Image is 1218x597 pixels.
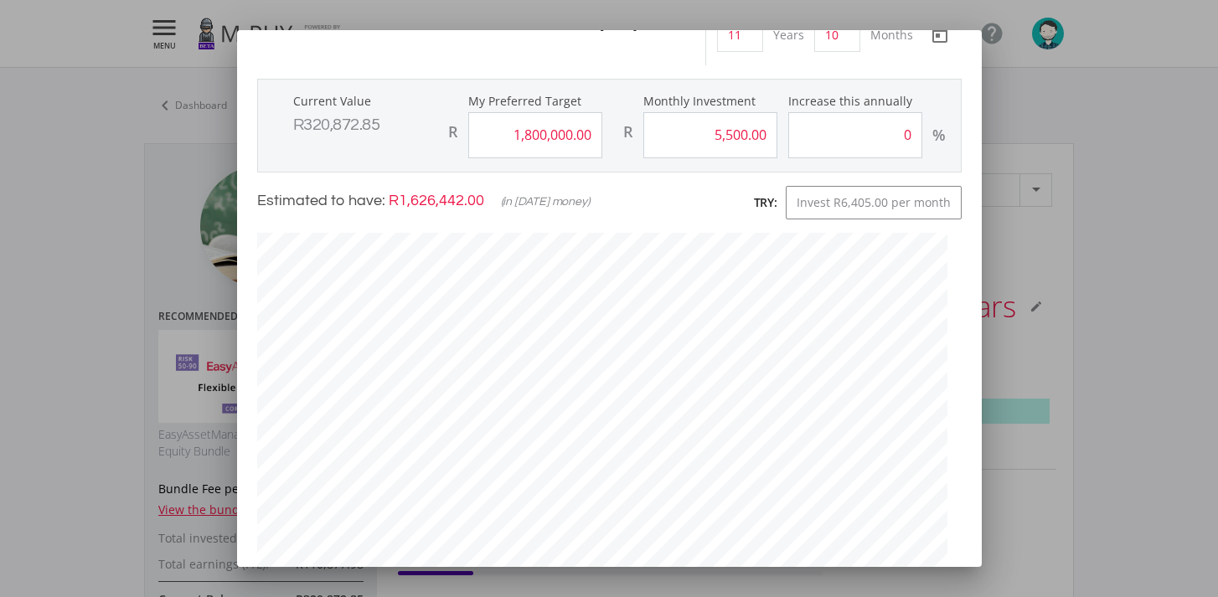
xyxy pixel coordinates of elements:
[788,93,955,109] label: Increase this annually
[814,18,860,52] input: Months
[623,121,633,142] div: R
[438,93,605,109] label: My Preferred Target
[389,193,484,208] span: R1,626,442.00
[263,93,430,109] label: Current Value
[932,125,946,145] div: %
[448,121,458,142] div: R
[293,112,380,137] div: R320,872.85
[613,93,780,109] label: Monthly Investment
[763,18,814,52] div: Years
[786,186,962,219] button: Invest R6,405.00 per month
[746,186,786,219] span: Try:
[860,18,923,52] div: Months
[501,196,590,208] span: (in [DATE] money)
[257,193,385,208] span: Estimated to have:
[923,18,957,52] button: Open calendar
[717,18,763,52] input: Years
